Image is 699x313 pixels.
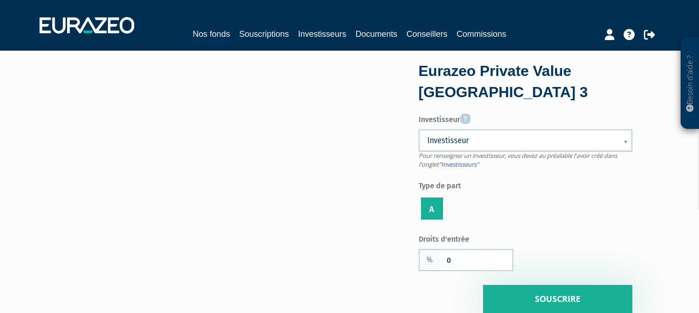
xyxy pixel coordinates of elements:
span: Investisseur [427,135,612,146]
label: A [421,197,443,220]
a: Documents [356,28,398,41]
iframe: YouTube video player [67,64,392,248]
a: "Investisseurs" [439,160,479,168]
img: 1732889491-logotype_eurazeo_blanc_rvb.png [40,17,134,34]
a: Investisseurs [298,28,346,41]
a: Conseillers [407,28,448,41]
a: Souscriptions [239,28,289,41]
span: Pour renseigner un investisseur, vous devez au préalable l'avoir créé dans l'onglet [419,151,617,168]
label: Type de part [419,178,632,191]
p: Besoin d'aide ? [685,42,695,125]
label: Droits d'entrée [419,231,526,245]
input: Frais d'entrée [440,250,512,270]
label: Investisseur [419,110,632,125]
div: Eurazeo Private Value [GEOGRAPHIC_DATA] 3 [419,61,632,103]
a: Nos fonds [193,28,230,42]
a: Commissions [457,28,506,41]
